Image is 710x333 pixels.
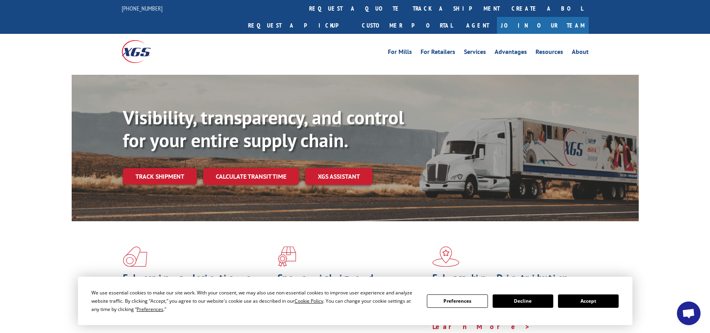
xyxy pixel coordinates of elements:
[278,273,426,296] h1: Specialized Freight Experts
[123,168,197,185] a: Track shipment
[432,273,581,296] h1: Flagship Distribution Model
[536,49,563,57] a: Resources
[427,294,488,308] button: Preferences
[432,246,460,267] img: xgs-icon-flagship-distribution-model-red
[122,4,163,12] a: [PHONE_NUMBER]
[677,302,701,325] div: Open chat
[493,294,553,308] button: Decline
[78,277,632,325] div: Cookie Consent Prompt
[421,49,455,57] a: For Retailers
[558,294,619,308] button: Accept
[242,17,356,34] a: Request a pickup
[278,246,296,267] img: xgs-icon-focused-on-flooring-red
[356,17,458,34] a: Customer Portal
[388,49,412,57] a: For Mills
[497,17,589,34] a: Join Our Team
[203,168,299,185] a: Calculate transit time
[432,322,530,331] a: Learn More >
[91,289,417,313] div: We use essential cookies to make our site work. With your consent, we may also use non-essential ...
[123,273,272,296] h1: Flooring Logistics Solutions
[137,306,163,313] span: Preferences
[295,298,323,304] span: Cookie Policy
[123,105,404,152] b: Visibility, transparency, and control for your entire supply chain.
[464,49,486,57] a: Services
[123,246,147,267] img: xgs-icon-total-supply-chain-intelligence-red
[495,49,527,57] a: Advantages
[458,17,497,34] a: Agent
[572,49,589,57] a: About
[305,168,373,185] a: XGS ASSISTANT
